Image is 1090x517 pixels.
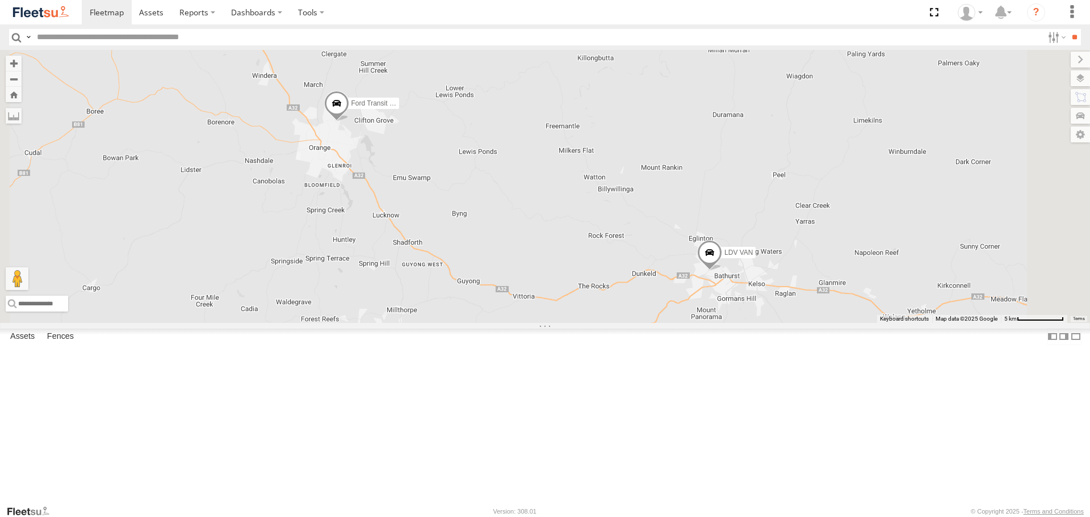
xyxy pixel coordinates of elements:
button: Zoom out [6,71,22,87]
div: © Copyright 2025 - [971,508,1084,515]
label: Fences [41,329,79,345]
i: ? [1027,3,1045,22]
button: Zoom Home [6,87,22,102]
label: Dock Summary Table to the Right [1058,329,1070,345]
label: Map Settings [1071,127,1090,142]
label: Dock Summary Table to the Left [1047,329,1058,345]
button: Keyboard shortcuts [880,315,929,323]
span: Map data ©2025 Google [936,316,997,322]
div: Version: 308.01 [493,508,536,515]
a: Visit our Website [6,506,58,517]
a: Terms (opens in new tab) [1073,316,1085,321]
img: fleetsu-logo-horizontal.svg [11,5,70,20]
label: Search Query [24,29,33,45]
label: Measure [6,108,22,124]
label: Assets [5,329,40,345]
a: Terms and Conditions [1024,508,1084,515]
label: Hide Summary Table [1070,329,1081,345]
button: Drag Pegman onto the map to open Street View [6,267,28,290]
span: Ford Transit 2019 [351,99,405,107]
label: Search Filter Options [1043,29,1068,45]
span: 5 km [1004,316,1017,322]
div: Stephanie Renton [954,4,987,21]
span: LDV VAN [724,249,753,257]
button: Map Scale: 5 km per 79 pixels [1001,315,1067,323]
button: Zoom in [6,56,22,71]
